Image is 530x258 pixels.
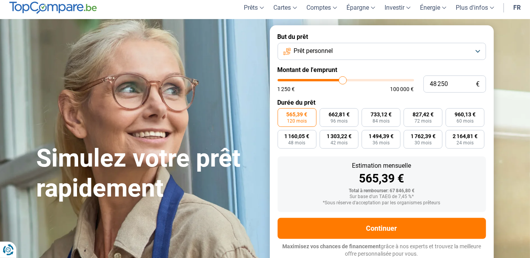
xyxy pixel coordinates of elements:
span: 36 mois [373,140,390,145]
span: Maximisez vos chances de financement [282,243,381,249]
div: Total à rembourser: 67 846,80 € [284,188,480,194]
span: 48 mois [289,140,306,145]
span: 1 303,22 € [327,133,352,139]
span: 30 mois [415,140,432,145]
span: 1 494,39 € [369,133,394,139]
span: 120 mois [287,119,307,123]
span: 1 250 € [278,86,295,92]
span: 733,12 € [371,112,392,117]
span: 60 mois [457,119,474,123]
button: Prêt personnel [278,43,486,60]
span: 1 762,39 € [411,133,436,139]
span: Prêt personnel [294,47,333,55]
span: 2 164,81 € [453,133,478,139]
label: Durée du prêt [278,99,486,106]
span: € [476,81,480,88]
span: 1 160,05 € [285,133,310,139]
img: TopCompare [9,2,97,14]
p: grâce à nos experts et trouvez la meilleure offre personnalisée pour vous. [278,243,486,258]
div: *Sous réserve d'acceptation par les organismes prêteurs [284,200,480,206]
span: 42 mois [331,140,348,145]
span: 84 mois [373,119,390,123]
h1: Simulez votre prêt rapidement [37,144,261,204]
span: 24 mois [457,140,474,145]
button: Continuer [278,218,486,239]
label: But du prêt [278,33,486,40]
div: Estimation mensuelle [284,163,480,169]
span: 662,81 € [329,112,350,117]
span: 72 mois [415,119,432,123]
div: Sur base d'un TAEG de 7,45 %* [284,194,480,200]
span: 960,13 € [455,112,476,117]
span: 96 mois [331,119,348,123]
span: 565,39 € [287,112,308,117]
div: 565,39 € [284,173,480,184]
span: 100 000 € [390,86,414,92]
label: Montant de l'emprunt [278,66,486,74]
span: 827,42 € [413,112,434,117]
